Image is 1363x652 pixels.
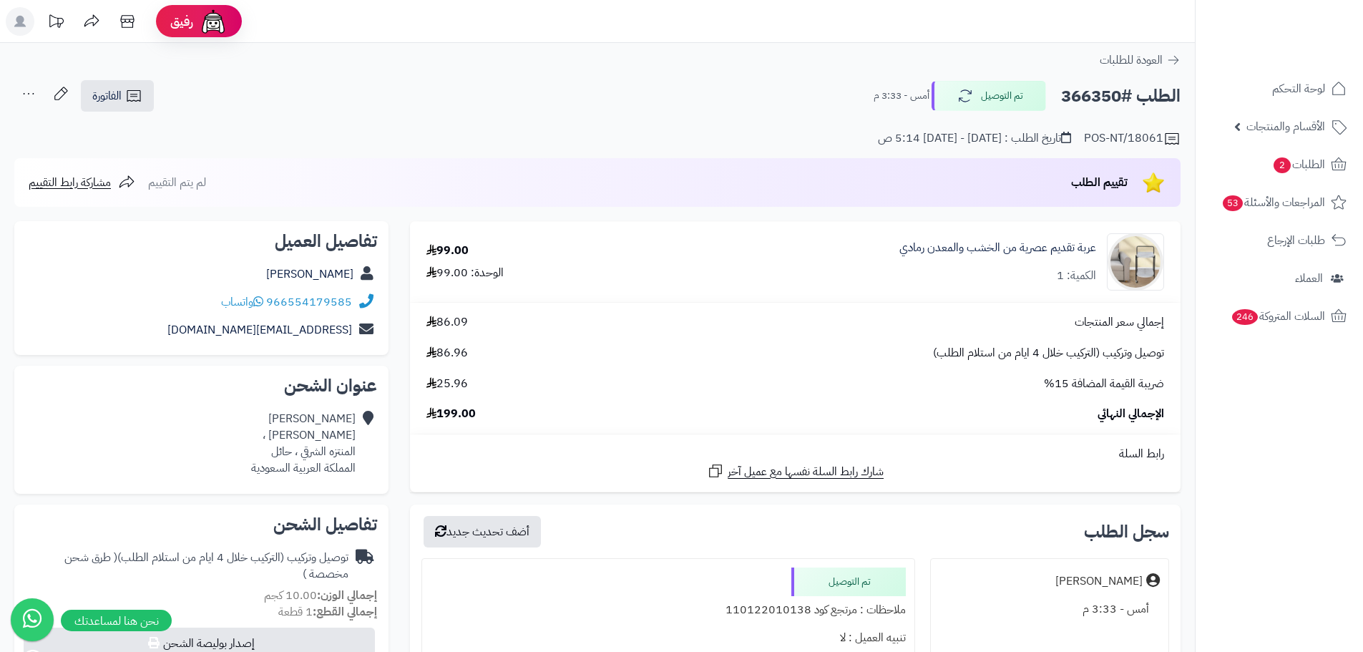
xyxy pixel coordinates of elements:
div: توصيل وتركيب (التركيب خلال 4 ايام من استلام الطلب) [26,550,348,583]
a: [EMAIL_ADDRESS][DOMAIN_NAME] [167,321,352,339]
a: الطلبات2 [1204,147,1354,182]
a: شارك رابط السلة نفسها مع عميل آخر [707,462,884,480]
a: المراجعات والأسئلة53 [1204,185,1354,220]
div: أمس - 3:33 م [939,595,1160,623]
div: ملاحظات : مرتجع كود 110122010138 [431,596,905,624]
div: تم التوصيل [791,568,906,596]
h3: سجل الطلب [1084,523,1169,540]
a: عربة تقديم عصرية من الخشب والمعدن رمادي [899,240,1096,256]
a: السلات المتروكة246 [1204,299,1354,334]
h2: الطلب #366350 [1061,82,1181,111]
a: العودة للطلبات [1100,52,1181,69]
span: العملاء [1295,268,1323,288]
strong: إجمالي القطع: [313,603,377,621]
span: 246 [1232,309,1258,325]
span: ضريبة القيمة المضافة 15% [1044,376,1164,392]
span: 86.96 [426,345,468,361]
span: توصيل وتركيب (التركيب خلال 4 ايام من استلام الطلب) [933,345,1164,361]
span: الأقسام والمنتجات [1246,117,1325,137]
small: 1 قطعة [278,603,377,621]
a: العملاء [1204,261,1354,296]
img: ai-face.png [199,7,228,36]
span: مشاركة رابط التقييم [29,174,111,191]
h2: تفاصيل العميل [26,233,377,250]
a: طلبات الإرجاع [1204,223,1354,258]
div: [PERSON_NAME] [1055,573,1143,590]
span: رفيق [170,13,193,30]
a: واتساب [221,293,263,311]
span: 199.00 [426,406,476,422]
h2: عنوان الشحن [26,377,377,394]
a: [PERSON_NAME] [266,266,353,283]
div: [PERSON_NAME] [PERSON_NAME] ، المنتزه الشرقي ، حائل المملكة العربية السعودية [251,411,356,476]
span: 53 [1223,195,1243,211]
span: شارك رابط السلة نفسها مع عميل آخر [728,464,884,480]
div: الوحدة: 99.00 [426,265,504,281]
span: السلات المتروكة [1231,306,1325,326]
a: تحديثات المنصة [38,7,74,39]
span: الطلبات [1272,155,1325,175]
span: ( طرق شحن مخصصة ) [64,549,348,583]
strong: إجمالي الوزن: [317,587,377,604]
small: أمس - 3:33 م [874,89,929,103]
a: 966554179585 [266,293,352,311]
div: تاريخ الطلب : [DATE] - [DATE] 5:14 ص [878,130,1071,147]
a: لوحة التحكم [1204,72,1354,106]
div: تنبيه العميل : لا [431,624,905,652]
div: POS-NT/18061 [1084,130,1181,147]
span: 2 [1274,157,1291,173]
span: 25.96 [426,376,468,392]
div: رابط السلة [416,446,1175,462]
a: مشاركة رابط التقييم [29,174,135,191]
h2: تفاصيل الشحن [26,516,377,533]
span: طلبات الإرجاع [1267,230,1325,250]
img: 1752927796-1-90x90.jpg [1108,233,1163,291]
span: تقييم الطلب [1071,174,1128,191]
span: 86.09 [426,314,468,331]
span: الإجمالي النهائي [1098,406,1164,422]
span: إجمالي سعر المنتجات [1075,314,1164,331]
span: العودة للطلبات [1100,52,1163,69]
span: لم يتم التقييم [148,174,206,191]
button: تم التوصيل [932,81,1046,111]
span: الفاتورة [92,87,122,104]
button: أضف تحديث جديد [424,516,541,548]
a: الفاتورة [81,80,154,112]
div: 99.00 [426,243,469,259]
span: المراجعات والأسئلة [1221,193,1325,213]
div: الكمية: 1 [1057,268,1096,284]
span: لوحة التحكم [1272,79,1325,99]
small: 10.00 كجم [264,587,377,604]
